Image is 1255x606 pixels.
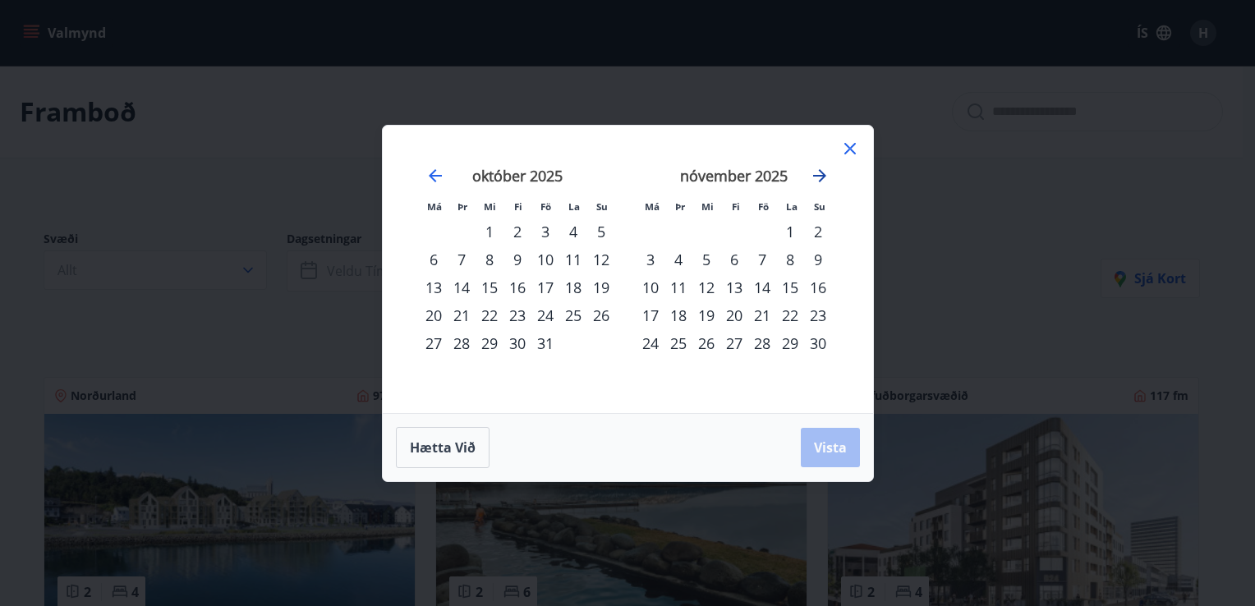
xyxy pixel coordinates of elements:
div: 11 [664,273,692,301]
div: 22 [776,301,804,329]
span: Hætta við [410,438,476,457]
td: Choose miðvikudagur, 5. nóvember 2025 as your check-in date. It’s available. [692,246,720,273]
div: 21 [748,301,776,329]
td: Choose mánudagur, 6. október 2025 as your check-in date. It’s available. [420,246,448,273]
td: Choose föstudagur, 28. nóvember 2025 as your check-in date. It’s available. [748,329,776,357]
button: Hætta við [396,427,490,468]
div: Move backward to switch to the previous month. [425,166,445,186]
td: Choose föstudagur, 3. október 2025 as your check-in date. It’s available. [531,218,559,246]
td: Choose föstudagur, 17. október 2025 as your check-in date. It’s available. [531,273,559,301]
div: 22 [476,301,503,329]
div: 8 [776,246,804,273]
td: Choose föstudagur, 24. október 2025 as your check-in date. It’s available. [531,301,559,329]
div: 13 [720,273,748,301]
td: Choose laugardagur, 4. október 2025 as your check-in date. It’s available. [559,218,587,246]
td: Choose mánudagur, 27. október 2025 as your check-in date. It’s available. [420,329,448,357]
td: Choose mánudagur, 10. nóvember 2025 as your check-in date. It’s available. [637,273,664,301]
div: 12 [587,246,615,273]
small: Fö [540,200,551,213]
div: 21 [448,301,476,329]
td: Choose föstudagur, 7. nóvember 2025 as your check-in date. It’s available. [748,246,776,273]
td: Choose sunnudagur, 23. nóvember 2025 as your check-in date. It’s available. [804,301,832,329]
div: 30 [804,329,832,357]
div: 20 [420,301,448,329]
div: 12 [692,273,720,301]
div: 25 [664,329,692,357]
td: Choose fimmtudagur, 6. nóvember 2025 as your check-in date. It’s available. [720,246,748,273]
div: 16 [804,273,832,301]
td: Choose fimmtudagur, 13. nóvember 2025 as your check-in date. It’s available. [720,273,748,301]
div: 18 [664,301,692,329]
div: 17 [637,301,664,329]
td: Choose miðvikudagur, 15. október 2025 as your check-in date. It’s available. [476,273,503,301]
div: 2 [503,218,531,246]
td: Choose miðvikudagur, 29. október 2025 as your check-in date. It’s available. [476,329,503,357]
div: 5 [587,218,615,246]
div: 14 [448,273,476,301]
td: Choose þriðjudagur, 25. nóvember 2025 as your check-in date. It’s available. [664,329,692,357]
div: 30 [503,329,531,357]
div: 13 [420,273,448,301]
td: Choose laugardagur, 22. nóvember 2025 as your check-in date. It’s available. [776,301,804,329]
strong: október 2025 [472,166,563,186]
td: Choose sunnudagur, 2. nóvember 2025 as your check-in date. It’s available. [804,218,832,246]
div: 14 [748,273,776,301]
small: La [786,200,798,213]
small: Su [814,200,825,213]
div: 23 [804,301,832,329]
div: 7 [448,246,476,273]
div: 26 [692,329,720,357]
td: Choose fimmtudagur, 30. október 2025 as your check-in date. It’s available. [503,329,531,357]
td: Choose þriðjudagur, 21. október 2025 as your check-in date. It’s available. [448,301,476,329]
td: Choose fimmtudagur, 9. október 2025 as your check-in date. It’s available. [503,246,531,273]
td: Choose miðvikudagur, 12. nóvember 2025 as your check-in date. It’s available. [692,273,720,301]
td: Choose föstudagur, 31. október 2025 as your check-in date. It’s available. [531,329,559,357]
small: Fi [514,200,522,213]
td: Choose þriðjudagur, 7. október 2025 as your check-in date. It’s available. [448,246,476,273]
td: Choose laugardagur, 8. nóvember 2025 as your check-in date. It’s available. [776,246,804,273]
small: Su [596,200,608,213]
div: 31 [531,329,559,357]
td: Choose mánudagur, 3. nóvember 2025 as your check-in date. It’s available. [637,246,664,273]
div: 15 [476,273,503,301]
div: 6 [420,246,448,273]
small: Fö [758,200,769,213]
td: Choose þriðjudagur, 28. október 2025 as your check-in date. It’s available. [448,329,476,357]
td: Choose laugardagur, 1. nóvember 2025 as your check-in date. It’s available. [776,218,804,246]
div: 28 [448,329,476,357]
td: Choose sunnudagur, 5. október 2025 as your check-in date. It’s available. [587,218,615,246]
div: 4 [559,218,587,246]
div: 10 [531,246,559,273]
td: Choose föstudagur, 10. október 2025 as your check-in date. It’s available. [531,246,559,273]
small: Þr [675,200,685,213]
div: Calendar [402,145,853,393]
td: Choose mánudagur, 17. nóvember 2025 as your check-in date. It’s available. [637,301,664,329]
div: 3 [637,246,664,273]
td: Choose miðvikudagur, 19. nóvember 2025 as your check-in date. It’s available. [692,301,720,329]
div: 16 [503,273,531,301]
small: Má [645,200,660,213]
div: 27 [420,329,448,357]
strong: nóvember 2025 [680,166,788,186]
td: Choose föstudagur, 21. nóvember 2025 as your check-in date. It’s available. [748,301,776,329]
div: 15 [776,273,804,301]
div: 2 [804,218,832,246]
div: 10 [637,273,664,301]
small: La [568,200,580,213]
td: Choose mánudagur, 20. október 2025 as your check-in date. It’s available. [420,301,448,329]
td: Choose laugardagur, 15. nóvember 2025 as your check-in date. It’s available. [776,273,804,301]
small: Þr [457,200,467,213]
td: Choose laugardagur, 29. nóvember 2025 as your check-in date. It’s available. [776,329,804,357]
div: 20 [720,301,748,329]
div: 5 [692,246,720,273]
div: 26 [587,301,615,329]
td: Choose laugardagur, 11. október 2025 as your check-in date. It’s available. [559,246,587,273]
div: 29 [776,329,804,357]
div: 27 [720,329,748,357]
div: Move forward to switch to the next month. [810,166,830,186]
div: 24 [637,329,664,357]
td: Choose sunnudagur, 9. nóvember 2025 as your check-in date. It’s available. [804,246,832,273]
div: 9 [503,246,531,273]
div: 17 [531,273,559,301]
td: Choose mánudagur, 13. október 2025 as your check-in date. It’s available. [420,273,448,301]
